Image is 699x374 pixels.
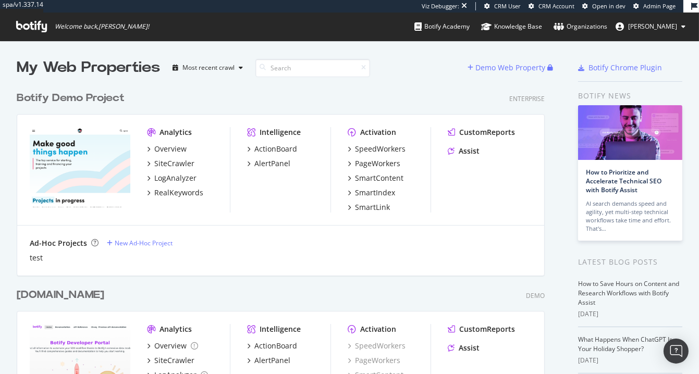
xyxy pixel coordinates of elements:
[355,144,406,154] div: SpeedWorkers
[459,324,515,334] div: CustomReports
[154,144,187,154] div: Overview
[348,188,395,198] a: SmartIndex
[592,2,626,10] span: Open in dev
[448,324,515,334] a: CustomReports
[468,63,547,72] a: Demo Web Property
[154,341,187,351] div: Overview
[586,168,661,194] a: How to Prioritize and Accelerate Technical SEO with Botify Assist
[422,2,459,10] div: Viz Debugger:
[578,335,672,353] a: What Happens When ChatGPT Is Your Holiday Shopper?
[147,355,194,366] a: SiteCrawler
[160,127,192,138] div: Analytics
[17,288,104,303] div: [DOMAIN_NAME]
[147,144,187,154] a: Overview
[360,324,396,334] div: Activation
[414,13,470,41] a: Botify Academy
[147,188,203,198] a: RealKeywords
[554,21,607,32] div: Organizations
[554,13,607,41] a: Organizations
[448,127,515,138] a: CustomReports
[147,341,198,351] a: Overview
[254,144,297,154] div: ActionBoard
[529,2,574,10] a: CRM Account
[586,200,675,233] div: AI search demands speed and agility, yet multi-step technical workflows take time and effort. Tha...
[30,127,130,207] img: ulule.com
[17,91,129,106] a: Botify Demo Project
[475,63,545,73] div: Demo Web Property
[578,309,682,319] div: [DATE]
[360,127,396,138] div: Activation
[459,343,480,353] div: Assist
[154,188,203,198] div: RealKeywords
[355,173,403,183] div: SmartContent
[168,59,247,76] button: Most recent crawl
[260,324,301,334] div: Intelligence
[348,202,390,213] a: SmartLink
[30,238,87,248] div: Ad-Hoc Projects
[526,291,545,300] div: Demo
[17,91,125,106] div: Botify Demo Project
[182,65,235,71] div: Most recent crawl
[147,158,194,169] a: SiteCrawler
[260,127,301,138] div: Intelligence
[107,239,173,247] a: New Ad-Hoc Project
[17,288,108,303] a: [DOMAIN_NAME]
[348,158,400,169] a: PageWorkers
[348,341,406,351] a: SpeedWorkers
[494,2,521,10] span: CRM User
[578,356,682,365] div: [DATE]
[55,22,149,31] span: Welcome back, [PERSON_NAME] !
[255,59,370,77] input: Search
[254,158,290,169] div: AlertPanel
[643,2,676,10] span: Admin Page
[578,279,679,307] a: How to Save Hours on Content and Research Workflows with Botify Assist
[459,146,480,156] div: Assist
[254,341,297,351] div: ActionBoard
[147,173,197,183] a: LogAnalyzer
[30,253,43,263] a: test
[468,59,547,76] button: Demo Web Property
[578,90,682,102] div: Botify news
[348,144,406,154] a: SpeedWorkers
[664,339,689,364] div: Open Intercom Messenger
[355,158,400,169] div: PageWorkers
[160,324,192,334] div: Analytics
[628,22,677,31] span: Arthur Roncey
[481,21,542,32] div: Knowledge Base
[254,355,290,366] div: AlertPanel
[355,188,395,198] div: SmartIndex
[578,256,682,268] div: Latest Blog Posts
[348,173,403,183] a: SmartContent
[154,158,194,169] div: SiteCrawler
[154,355,194,366] div: SiteCrawler
[582,2,626,10] a: Open in dev
[247,341,297,351] a: ActionBoard
[578,105,682,160] img: How to Prioritize and Accelerate Technical SEO with Botify Assist
[481,13,542,41] a: Knowledge Base
[247,144,297,154] a: ActionBoard
[588,63,662,73] div: Botify Chrome Plugin
[414,21,470,32] div: Botify Academy
[578,63,662,73] a: Botify Chrome Plugin
[633,2,676,10] a: Admin Page
[355,202,390,213] div: SmartLink
[247,355,290,366] a: AlertPanel
[247,158,290,169] a: AlertPanel
[17,57,160,78] div: My Web Properties
[538,2,574,10] span: CRM Account
[459,127,515,138] div: CustomReports
[484,2,521,10] a: CRM User
[348,355,400,366] a: PageWorkers
[607,18,694,35] button: [PERSON_NAME]
[448,146,480,156] a: Assist
[115,239,173,247] div: New Ad-Hoc Project
[448,343,480,353] a: Assist
[154,173,197,183] div: LogAnalyzer
[509,94,545,103] div: Enterprise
